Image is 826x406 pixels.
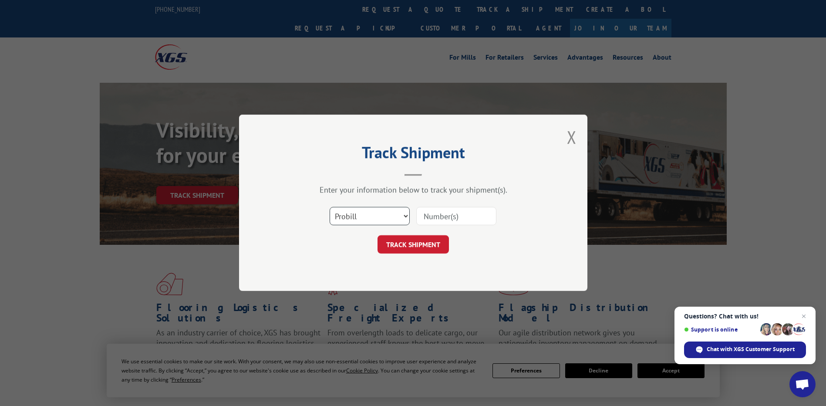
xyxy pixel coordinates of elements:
[416,207,496,226] input: Number(s)
[567,125,577,149] button: Close modal
[799,311,809,321] span: Close chat
[283,185,544,195] div: Enter your information below to track your shipment(s).
[684,342,806,358] div: Chat with XGS Customer Support
[684,326,757,333] span: Support is online
[378,236,449,254] button: TRACK SHIPMENT
[707,345,795,353] span: Chat with XGS Customer Support
[684,313,806,320] span: Questions? Chat with us!
[283,146,544,163] h2: Track Shipment
[789,371,816,397] div: Open chat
